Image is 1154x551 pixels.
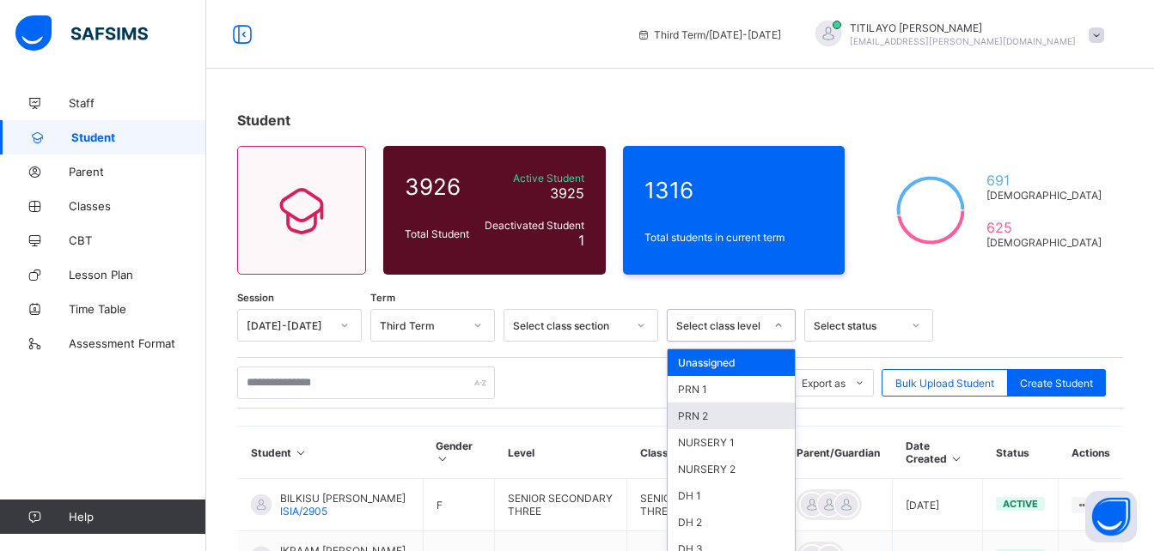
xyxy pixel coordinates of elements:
span: Time Table [69,302,206,316]
i: Sort in Ascending Order [436,452,450,465]
span: 1316 [644,177,824,203]
span: Staff [69,96,206,110]
th: Date Created [893,427,983,479]
span: Student [71,130,206,144]
span: Create Student [1020,377,1093,390]
th: Parent/Guardian [784,427,893,479]
span: Deactivated Student [482,219,584,232]
span: 625 [986,219,1102,236]
div: Select class section [513,319,626,332]
span: Parent [69,165,206,179]
div: NURSERY 1 [668,429,795,456]
div: NURSERY 2 [668,456,795,482]
div: PRN 2 [668,403,795,429]
div: DH 1 [668,482,795,509]
span: ISIA/2905 [280,505,327,518]
div: Total Student [400,223,478,245]
td: SENIOR SECONDARY THREE Makkah [627,479,784,531]
span: 3926 [405,173,473,200]
span: Export as [802,377,846,390]
span: BILKISU [PERSON_NAME] [280,492,406,505]
button: Open asap [1085,491,1137,542]
div: Unassigned [668,349,795,376]
th: Status [983,427,1059,479]
span: Active Student [482,172,584,185]
div: [DATE]-[DATE] [247,319,330,332]
span: Assessment Format [69,336,206,350]
i: Sort in Ascending Order [294,446,308,459]
span: 3925 [550,185,584,202]
th: Level [495,427,627,479]
img: safsims [15,15,148,51]
span: Student [237,112,290,129]
span: [DEMOGRAPHIC_DATA] [986,189,1102,202]
span: Classes [69,199,206,213]
span: Lesson Plan [69,268,206,282]
span: Session [237,292,274,304]
span: Term [370,292,395,304]
span: 1 [578,232,584,249]
div: TITILAYOSOYINKA [798,21,1113,49]
span: CBT [69,233,206,247]
td: [DATE] [893,479,983,531]
div: PRN 1 [668,376,795,403]
div: Third Term [380,319,463,332]
td: F [423,479,495,531]
i: Sort in Ascending Order [949,452,964,465]
span: Total students in current term [644,231,824,244]
span: [DEMOGRAPHIC_DATA] [986,236,1102,249]
th: Class [627,427,784,479]
th: Gender [423,427,495,479]
span: session/term information [637,28,781,41]
span: TITILAYO [PERSON_NAME] [850,21,1076,34]
div: Select status [814,319,901,332]
div: DH 2 [668,509,795,536]
span: Help [69,510,205,524]
div: Select class level [676,319,764,332]
td: SENIOR SECONDARY THREE [495,479,627,531]
span: 691 [986,172,1102,189]
span: [EMAIL_ADDRESS][PERSON_NAME][DOMAIN_NAME] [850,36,1076,46]
th: Student [238,427,424,479]
span: Bulk Upload Student [895,377,994,390]
th: Actions [1059,427,1123,479]
span: active [1003,498,1038,510]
